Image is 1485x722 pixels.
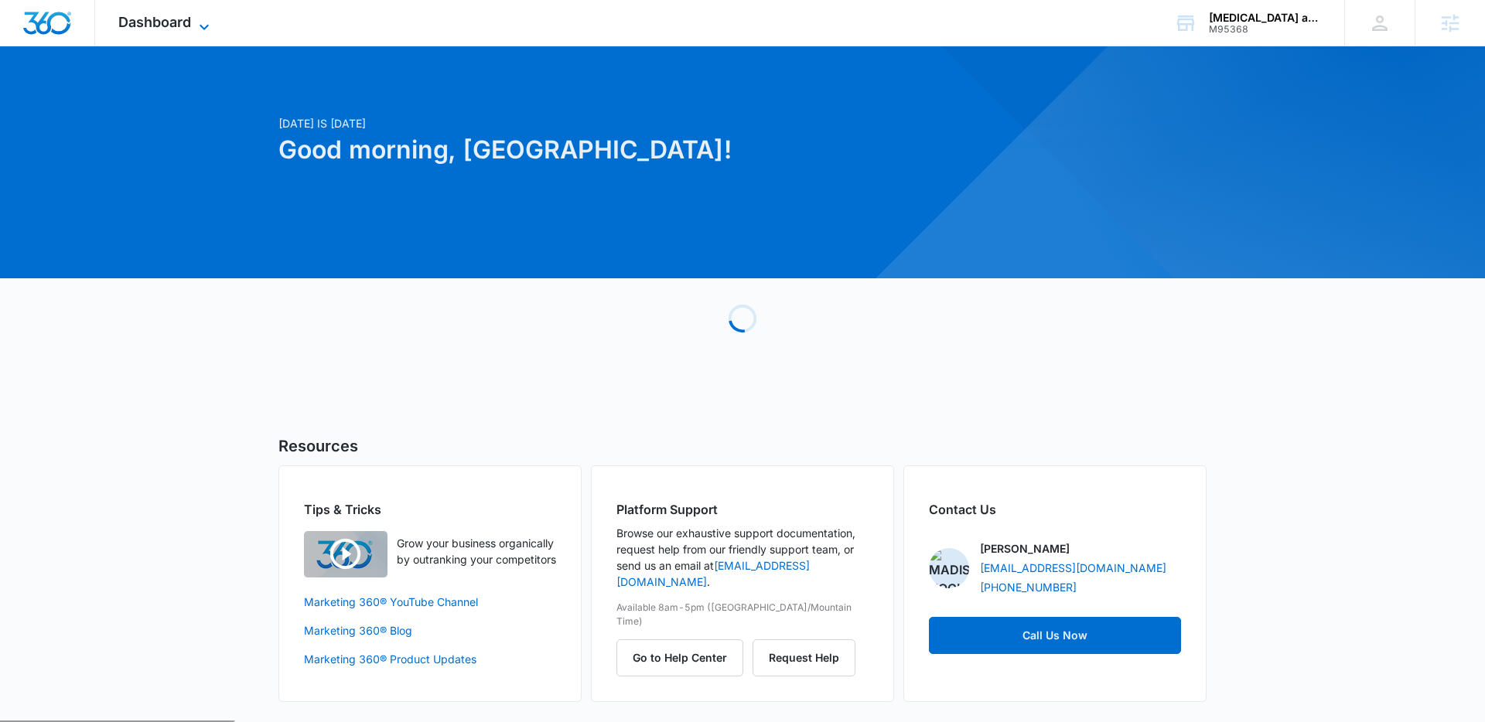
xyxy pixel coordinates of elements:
[616,639,743,676] button: Go to Help Center
[980,579,1077,595] a: [PHONE_NUMBER]
[43,25,76,37] div: v 4.0.25
[980,540,1070,557] p: [PERSON_NAME]
[278,115,891,131] p: [DATE] is [DATE]
[753,639,855,676] button: Request Help
[25,25,37,37] img: logo_orange.svg
[616,525,869,590] p: Browse our exhaustive support documentation, request help from our friendly support team, or send...
[304,500,556,519] h2: Tips & Tricks
[304,622,556,639] a: Marketing 360® Blog
[25,40,37,53] img: website_grey.svg
[42,90,54,102] img: tab_domain_overview_orange.svg
[929,548,969,588] img: Madison Hocknell
[278,131,891,169] h1: Good morning, [GEOGRAPHIC_DATA]!
[171,91,261,101] div: Keywords by Traffic
[278,434,1207,458] h5: Resources
[118,14,191,30] span: Dashboard
[304,651,556,667] a: Marketing 360® Product Updates
[304,531,387,577] img: Quick Overview Video
[154,90,166,102] img: tab_keywords_by_traffic_grey.svg
[616,500,869,519] h2: Platform Support
[1209,12,1322,24] div: account name
[929,617,1181,654] a: Call Us Now
[616,651,753,664] a: Go to Help Center
[304,594,556,610] a: Marketing 360® YouTube Channel
[929,500,1181,519] h2: Contact Us
[40,40,170,53] div: Domain: [DOMAIN_NAME]
[59,91,138,101] div: Domain Overview
[980,560,1166,576] a: [EMAIL_ADDRESS][DOMAIN_NAME]
[1209,24,1322,35] div: account id
[397,535,556,567] p: Grow your business organically by outranking your competitors
[753,651,855,664] a: Request Help
[616,601,869,628] p: Available 8am-5pm ([GEOGRAPHIC_DATA]/Mountain Time)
